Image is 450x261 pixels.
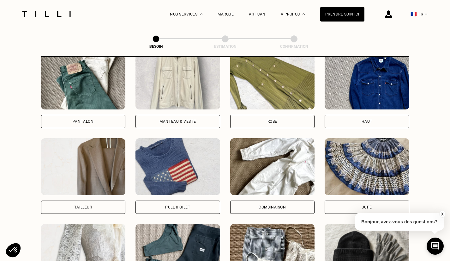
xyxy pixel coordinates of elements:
[262,44,326,49] div: Confirmation
[74,205,92,209] div: Tailleur
[20,11,73,17] img: Logo du service de couturière Tilli
[73,120,94,123] div: Pantalon
[362,205,372,209] div: Jupe
[194,44,257,49] div: Estimation
[267,120,277,123] div: Robe
[249,12,266,16] a: Artisan
[159,120,196,123] div: Manteau & Veste
[439,211,445,218] button: X
[41,53,126,109] img: Tilli retouche votre Pantalon
[355,213,444,231] p: Bonjour, avez-vous des questions?
[230,138,315,195] img: Tilli retouche votre Combinaison
[411,11,417,17] span: 🇫🇷
[325,138,409,195] img: Tilli retouche votre Jupe
[362,120,372,123] div: Haut
[200,13,202,15] img: Menu déroulant
[259,205,286,209] div: Combinaison
[218,12,234,16] a: Marque
[385,10,392,18] img: icône connexion
[320,7,364,22] a: Prendre soin ici
[325,53,409,109] img: Tilli retouche votre Haut
[41,138,126,195] img: Tilli retouche votre Tailleur
[124,44,188,49] div: Besoin
[425,13,427,15] img: menu déroulant
[230,53,315,109] img: Tilli retouche votre Robe
[303,13,305,15] img: Menu déroulant à propos
[165,205,190,209] div: Pull & gilet
[135,53,220,109] img: Tilli retouche votre Manteau & Veste
[135,138,220,195] img: Tilli retouche votre Pull & gilet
